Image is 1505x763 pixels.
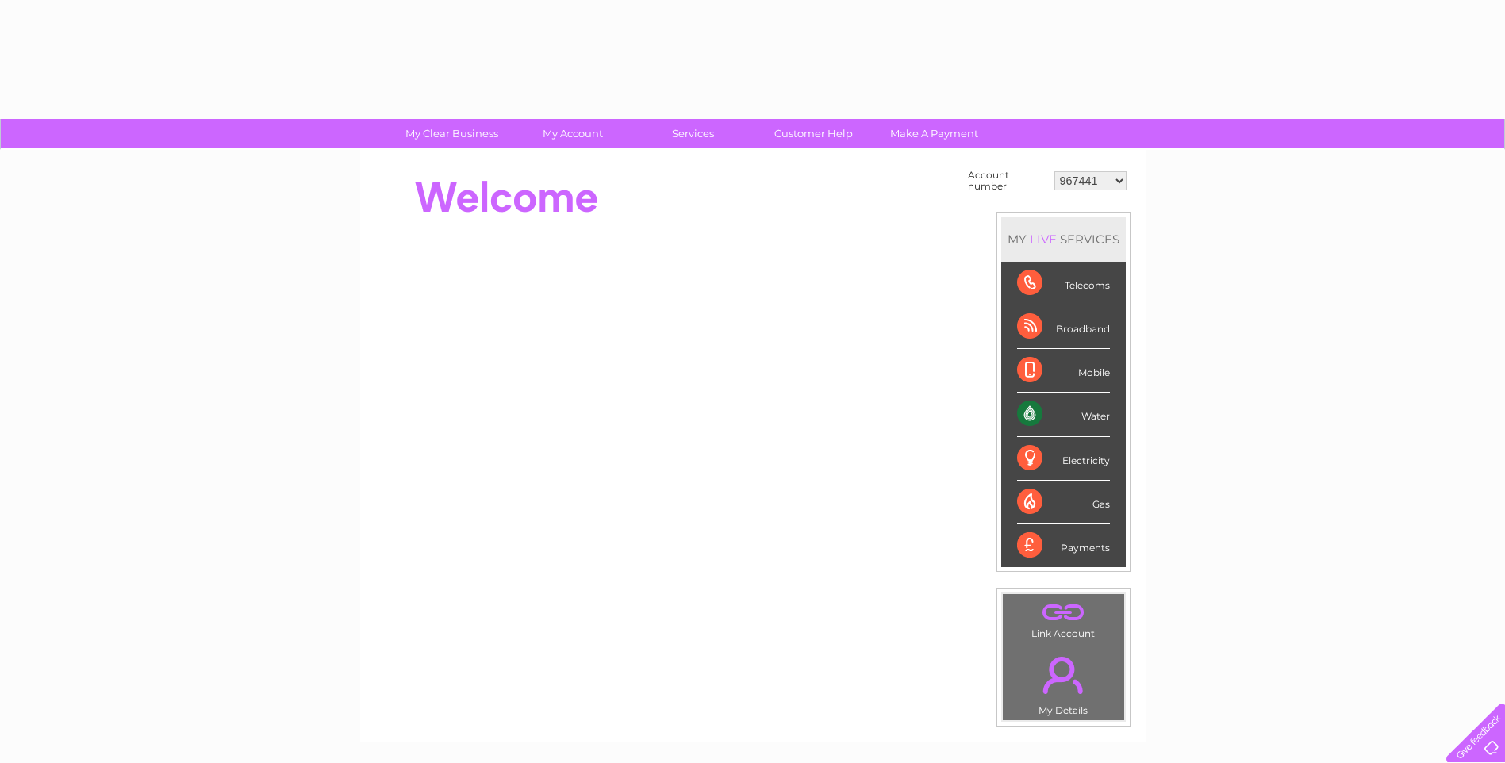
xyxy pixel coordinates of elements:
td: My Details [1002,643,1125,721]
div: Electricity [1017,437,1110,481]
div: Payments [1017,524,1110,567]
div: LIVE [1027,232,1060,247]
td: Account number [964,166,1050,196]
a: Customer Help [748,119,879,148]
a: . [1007,598,1120,626]
div: MY SERVICES [1001,217,1126,262]
a: Make A Payment [869,119,1000,148]
div: Mobile [1017,349,1110,393]
div: Gas [1017,481,1110,524]
div: Water [1017,393,1110,436]
a: . [1007,647,1120,703]
a: Services [628,119,758,148]
div: Broadband [1017,305,1110,349]
div: Telecoms [1017,262,1110,305]
a: My Account [507,119,638,148]
td: Link Account [1002,593,1125,643]
a: My Clear Business [386,119,517,148]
